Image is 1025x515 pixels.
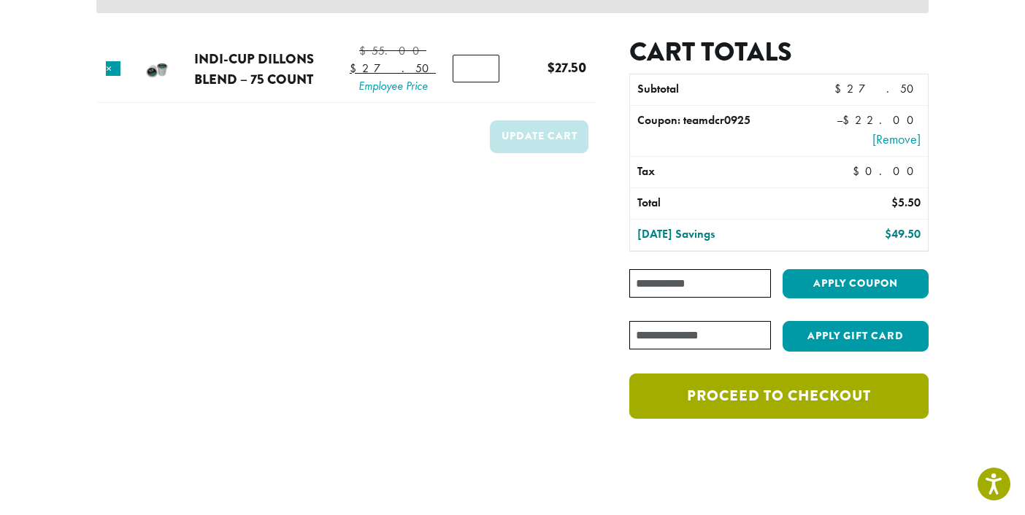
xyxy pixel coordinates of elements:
a: Remove teamdcr0925 coupon [816,129,921,149]
a: Remove this item [106,61,120,76]
input: Product quantity [453,55,499,82]
button: Apply Gift Card [783,321,929,352]
a: Indi-Cup Dillons Blend – 75 count [194,49,314,89]
span: $ [891,195,898,210]
th: Tax [630,157,841,187]
span: Employee Price [350,77,436,95]
span: $ [548,58,555,77]
a: Proceed to checkout [629,373,929,419]
bdi: 27.50 [834,81,921,96]
bdi: 27.50 [350,61,436,76]
bdi: 5.50 [891,195,921,210]
button: Apply coupon [783,269,929,299]
button: Update cart [490,120,588,153]
bdi: 0.00 [853,163,921,179]
bdi: 49.50 [885,226,921,241]
h2: Cart totals [629,36,929,68]
span: $ [350,61,362,76]
th: Total [630,188,809,219]
th: Subtotal [630,74,809,105]
span: $ [885,226,891,241]
span: $ [834,81,847,96]
img: Indi-Cup Dillons Blend - 75 count [134,45,181,93]
span: $ [359,43,372,58]
span: $ [853,163,865,179]
span: 22.00 [842,112,921,128]
bdi: 27.50 [548,58,586,77]
span: $ [842,112,855,128]
th: Coupon: teamdcr0925 [630,106,809,156]
bdi: 55.00 [359,43,426,58]
th: [DATE] Savings [630,220,809,250]
td: – [809,106,928,156]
